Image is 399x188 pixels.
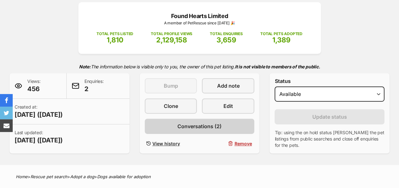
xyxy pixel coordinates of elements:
[15,110,63,119] span: [DATE] ([DATE])
[88,12,311,20] p: Found Hearts Limited
[223,102,233,110] span: Edit
[210,31,243,37] p: TOTAL ENQUIRIES
[145,119,255,134] a: Conversations (2)
[15,129,63,145] p: Last updated:
[79,64,91,69] strong: Note:
[156,36,187,44] span: 2,129,158
[16,174,28,179] a: Home
[202,98,254,114] a: Edit
[177,122,222,130] span: Conversations (2)
[30,174,67,179] a: Rescue pet search
[145,98,197,114] a: Clone
[10,60,389,73] p: The information below is visible only to you, the owner of this pet listing.
[151,31,192,37] p: TOTAL PROFILE VIEWS
[15,136,63,145] span: [DATE] ([DATE])
[164,102,178,110] span: Clone
[260,31,303,37] p: TOTAL PETS ADOPTED
[312,113,347,121] span: Update status
[27,85,41,93] span: 456
[275,109,384,124] button: Update status
[234,140,252,147] span: Remove
[275,129,384,148] p: Tip: using the on hold status [PERSON_NAME] the pet listings from public searches and close off e...
[96,31,133,37] p: TOTAL PETS LISTED
[88,20,311,26] p: A member of PetRescue since [DATE] 🎉
[84,78,104,93] p: Enquiries:
[107,36,123,44] span: 1,810
[70,174,94,179] a: Adopt a dog
[202,78,254,93] a: Add note
[216,36,236,44] span: 3,659
[272,36,290,44] span: 1,389
[235,64,320,69] strong: It is not visible to members of the public.
[15,104,63,119] p: Created at:
[275,78,384,84] label: Status
[145,139,197,148] a: View history
[27,78,41,93] p: Views:
[217,82,239,90] span: Add note
[145,78,197,93] button: Bump
[97,174,151,179] a: Dogs available for adoption
[202,139,254,148] button: Remove
[164,82,178,90] span: Bump
[84,85,104,93] span: 2
[152,140,180,147] span: View history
